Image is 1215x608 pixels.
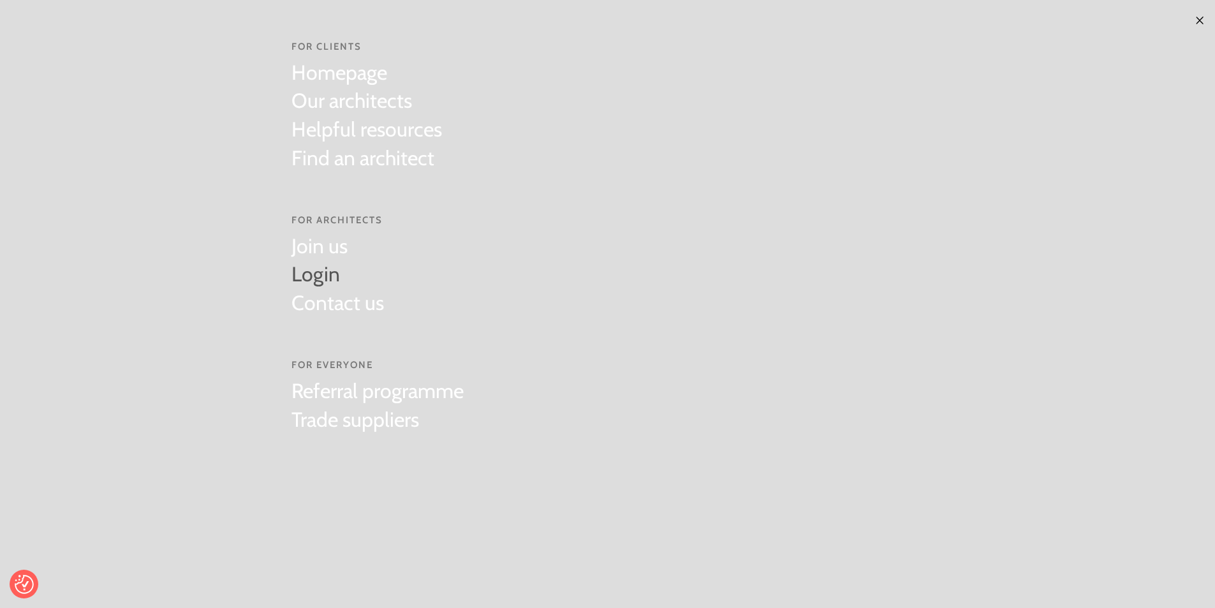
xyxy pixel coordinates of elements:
[291,289,384,318] a: Contact us
[291,144,442,173] a: Find an architect
[291,359,464,372] span: For everyone
[15,575,34,594] img: Revisit consent button
[291,406,464,434] a: Trade suppliers
[291,40,442,54] span: For Clients
[291,214,384,227] span: For Architects
[291,59,442,87] a: Homepage
[291,87,442,115] a: Our architects
[291,232,384,261] a: Join us
[291,115,442,144] a: Helpful resources
[291,377,464,406] a: Referral programme
[1195,15,1205,26] img: ×
[15,575,34,594] button: Consent Preferences
[291,260,384,289] a: Login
